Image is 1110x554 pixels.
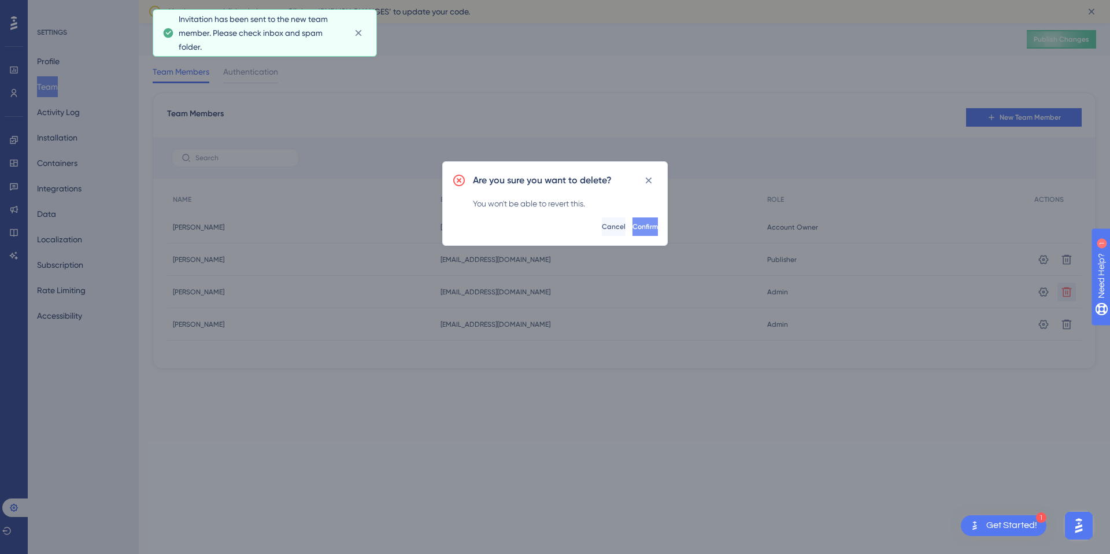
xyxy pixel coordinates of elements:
img: launcher-image-alternative-text [968,519,982,533]
div: Open Get Started! checklist, remaining modules: 1 [961,515,1046,536]
div: 1 [1036,512,1046,523]
h2: Are you sure you want to delete? [473,173,612,187]
span: Cancel [602,222,626,231]
span: Invitation has been sent to the new team member. Please check inbox and spam folder. [179,12,345,54]
span: Confirm [632,222,658,231]
span: Need Help? [27,3,72,17]
div: Get Started! [986,519,1037,532]
iframe: UserGuiding AI Assistant Launcher [1061,508,1096,543]
div: You won't be able to revert this. [473,197,658,210]
div: 1 [80,6,84,15]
